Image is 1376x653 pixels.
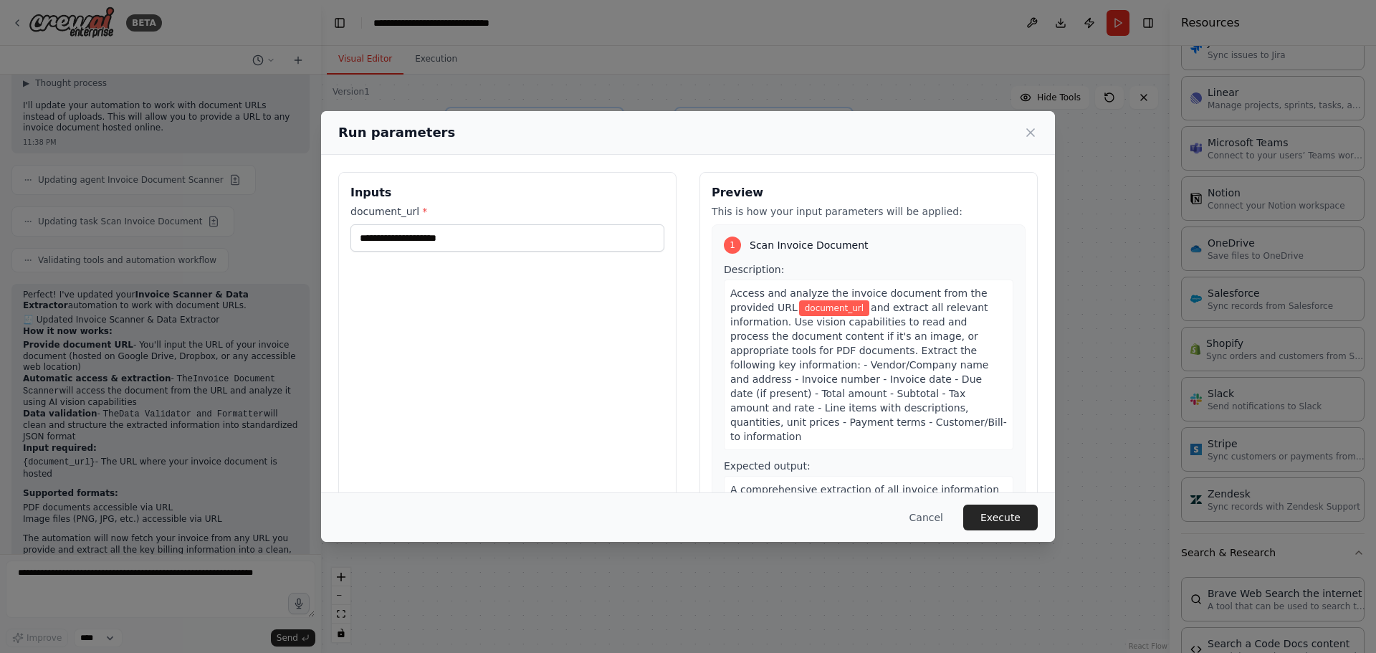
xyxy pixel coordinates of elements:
[799,300,869,316] span: Variable: document_url
[730,287,988,313] span: Access and analyze the invoice document from the provided URL
[724,264,784,275] span: Description:
[712,184,1026,201] h3: Preview
[724,237,741,254] div: 1
[338,123,455,143] h2: Run parameters
[963,505,1038,530] button: Execute
[730,484,1006,538] span: A comprehensive extraction of all invoice information including vendor details, financial amounts...
[350,204,664,219] label: document_url
[750,238,869,252] span: Scan Invoice Document
[730,302,1007,442] span: and extract all relevant information. Use vision capabilities to read and process the document co...
[350,184,664,201] h3: Inputs
[898,505,955,530] button: Cancel
[724,460,811,472] span: Expected output:
[712,204,1026,219] p: This is how your input parameters will be applied:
